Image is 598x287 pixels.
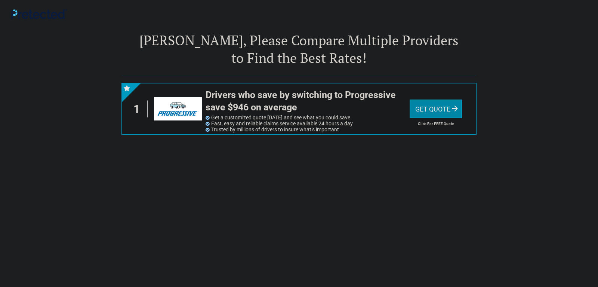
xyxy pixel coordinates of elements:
img: progressive's logo [154,97,202,120]
li: Trusted by millions of drivers to insure what’s important [206,126,410,132]
h2: Click For FREE Quote [410,122,462,126]
div: 1 [130,101,148,117]
h3: Drivers who save by switching to Progressive save $946 on average [206,89,410,113]
div: Get Quote [410,100,462,118]
li: Fast, easy and reliable claims service available 24 hours a day [206,120,410,126]
img: Main Logo [11,9,67,19]
h2: [PERSON_NAME], Please Compare Multiple Providers to Find the Best Rates! [121,31,477,67]
li: Get a customized quote [DATE] and see what you could save [206,115,410,120]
